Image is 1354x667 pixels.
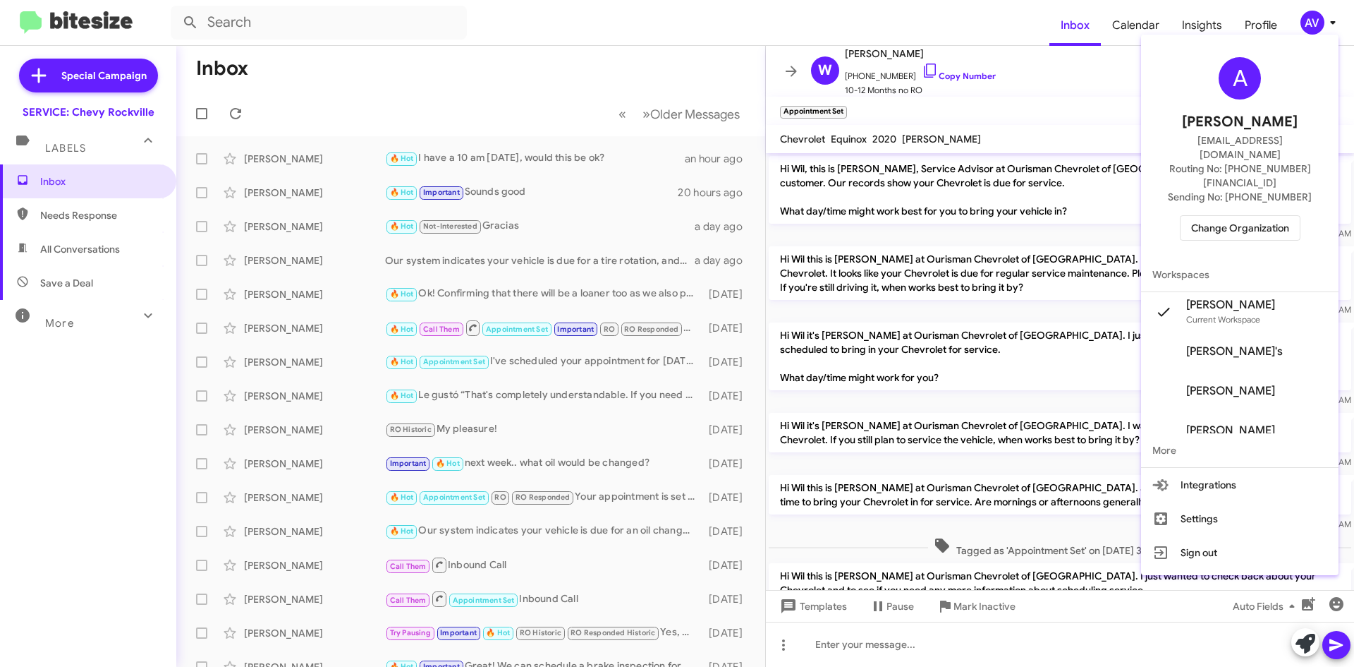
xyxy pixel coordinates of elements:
[1186,384,1275,398] span: [PERSON_NAME]
[1182,111,1298,133] span: [PERSON_NAME]
[1186,423,1275,438] span: [PERSON_NAME]
[1158,162,1322,190] span: Routing No: [PHONE_NUMBER][FINANCIAL_ID]
[1186,314,1260,325] span: Current Workspace
[1191,216,1289,240] span: Change Organization
[1168,190,1312,204] span: Sending No: [PHONE_NUMBER]
[1141,536,1338,570] button: Sign out
[1141,258,1338,292] span: Workspaces
[1180,215,1300,241] button: Change Organization
[1219,57,1261,100] div: A
[1186,344,1283,359] span: [PERSON_NAME]'s
[1141,502,1338,536] button: Settings
[1186,298,1275,312] span: [PERSON_NAME]
[1158,133,1322,162] span: [EMAIL_ADDRESS][DOMAIN_NAME]
[1141,433,1338,467] span: More
[1141,468,1338,502] button: Integrations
